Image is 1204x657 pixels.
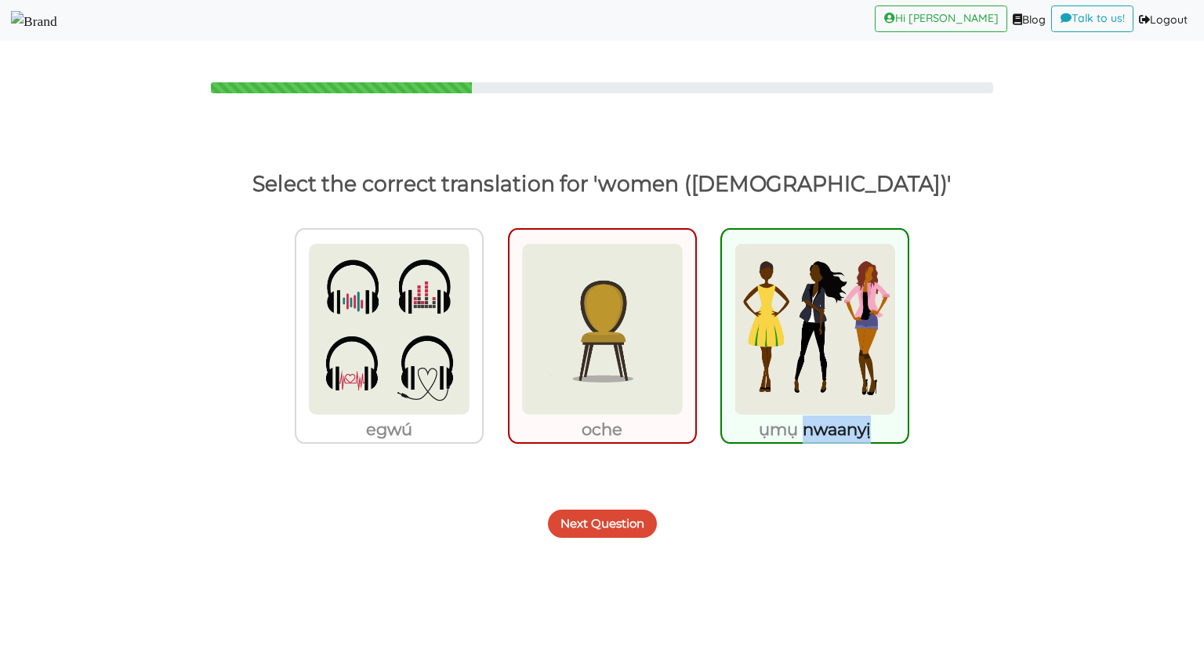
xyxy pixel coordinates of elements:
a: Logout [1133,5,1193,35]
img: akonwa.png [521,243,684,416]
a: Blog [1007,5,1051,35]
a: Hi [PERSON_NAME] [875,5,1007,32]
button: Next Question [548,510,657,538]
p: oche [510,416,695,444]
a: Talk to us! [1051,5,1133,32]
p: egwú [296,416,482,444]
img: Select Course Page [11,11,57,31]
img: mmaa.png [734,243,896,416]
p: ụmụ nwaanyị [722,416,908,444]
img: nwom.png [308,243,470,416]
p: Select the correct translation for 'women ([DEMOGRAPHIC_DATA])' [30,165,1173,203]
